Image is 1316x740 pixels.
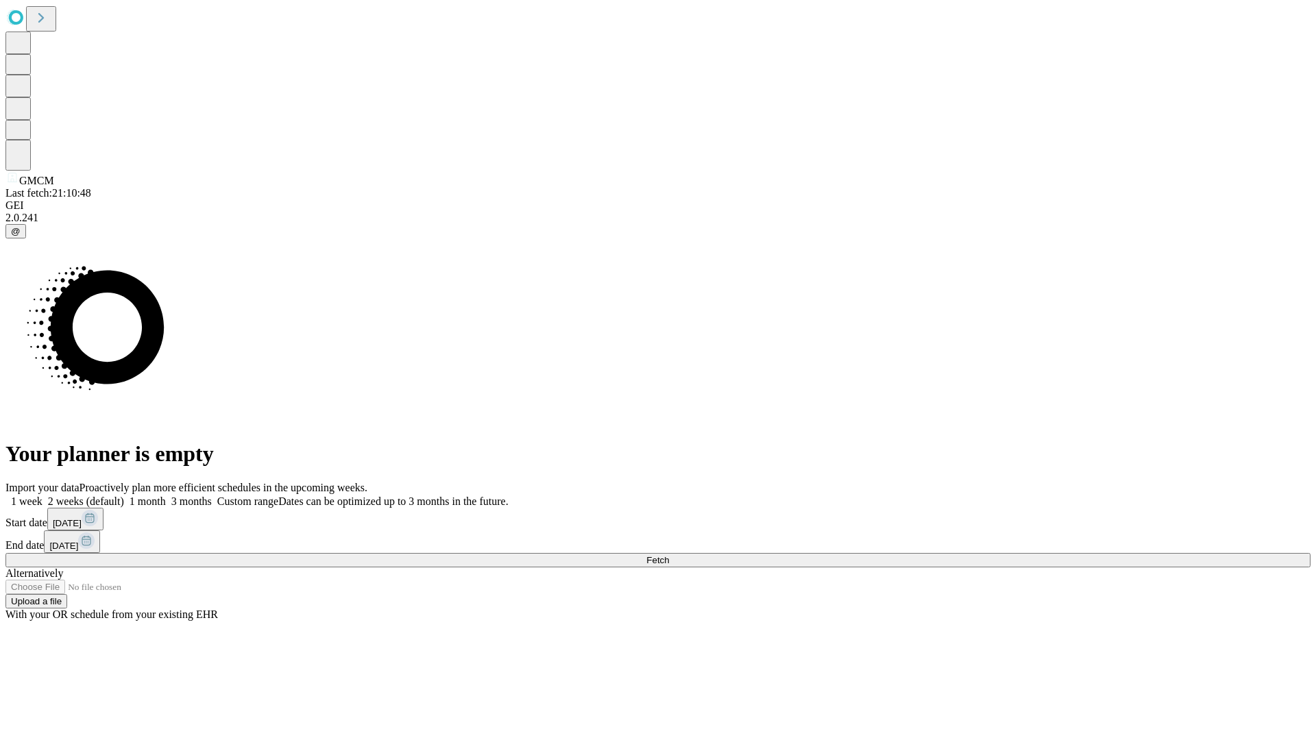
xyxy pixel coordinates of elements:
[11,226,21,236] span: @
[5,199,1311,212] div: GEI
[217,495,278,507] span: Custom range
[5,508,1311,530] div: Start date
[5,212,1311,224] div: 2.0.241
[5,608,218,620] span: With your OR schedule from your existing EHR
[5,530,1311,553] div: End date
[5,594,67,608] button: Upload a file
[5,187,91,199] span: Last fetch: 21:10:48
[53,518,82,528] span: [DATE]
[278,495,508,507] span: Dates can be optimized up to 3 months in the future.
[5,441,1311,467] h1: Your planner is empty
[5,482,80,493] span: Import your data
[5,567,63,579] span: Alternatively
[5,224,26,238] button: @
[48,495,124,507] span: 2 weeks (default)
[44,530,100,553] button: [DATE]
[49,541,78,551] span: [DATE]
[171,495,212,507] span: 3 months
[80,482,367,493] span: Proactively plan more efficient schedules in the upcoming weeks.
[646,555,669,565] span: Fetch
[19,175,54,186] span: GMCM
[47,508,103,530] button: [DATE]
[5,553,1311,567] button: Fetch
[11,495,42,507] span: 1 week
[130,495,166,507] span: 1 month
